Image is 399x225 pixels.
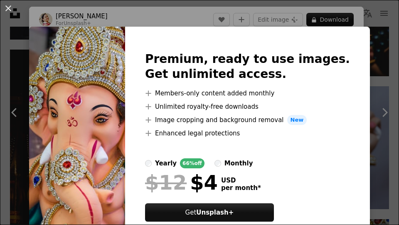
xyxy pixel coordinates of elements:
[145,203,274,222] button: GetUnsplash+
[221,177,261,184] span: USD
[145,88,350,98] li: Members-only content added monthly
[196,209,234,216] strong: Unsplash+
[145,115,350,125] li: Image cropping and background removal
[221,184,261,192] span: per month *
[145,102,350,112] li: Unlimited royalty-free downloads
[287,115,307,125] span: New
[145,160,152,167] input: yearly66%off
[145,172,218,193] div: $4
[145,172,187,193] span: $12
[224,158,253,168] div: monthly
[145,52,350,82] h2: Premium, ready to use images. Get unlimited access.
[145,128,350,138] li: Enhanced legal protections
[155,158,177,168] div: yearly
[180,158,204,168] div: 66% off
[214,160,221,167] input: monthly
